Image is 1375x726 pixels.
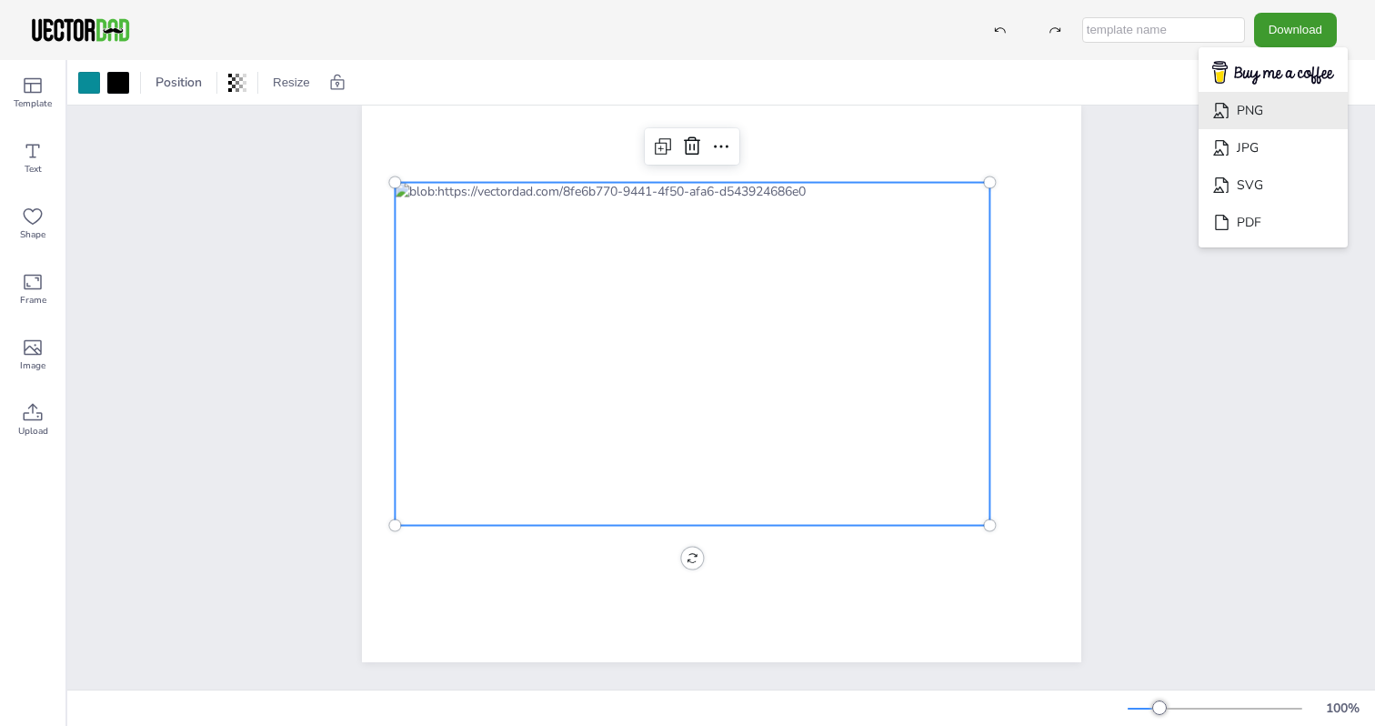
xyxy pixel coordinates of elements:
[20,358,45,373] span: Image
[1199,47,1348,248] ul: Download
[25,162,42,176] span: Text
[1320,700,1364,717] div: 100 %
[1199,166,1348,204] li: SVG
[18,424,48,439] span: Upload
[20,227,45,242] span: Shape
[152,74,206,91] span: Position
[1254,13,1337,46] button: Download
[29,16,132,44] img: VectorDad-1.png
[1199,92,1348,129] li: PNG
[14,96,52,111] span: Template
[1199,204,1348,241] li: PDF
[1082,17,1245,43] input: template name
[1200,55,1346,91] img: buymecoffee.png
[20,293,46,308] span: Frame
[1199,129,1348,166] li: JPG
[266,68,317,97] button: Resize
